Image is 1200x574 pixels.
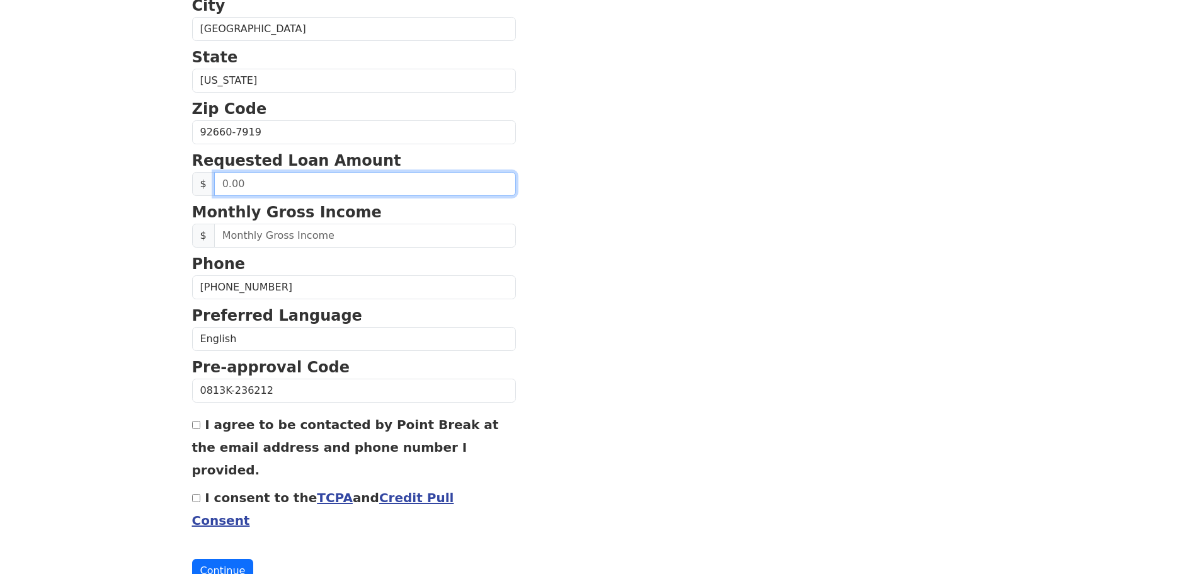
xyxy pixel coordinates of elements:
[192,172,215,196] span: $
[214,172,516,196] input: 0.00
[192,275,516,299] input: Phone
[214,224,516,248] input: Monthly Gross Income
[192,120,516,144] input: Zip Code
[192,152,401,169] strong: Requested Loan Amount
[192,417,499,478] label: I agree to be contacted by Point Break at the email address and phone number I provided.
[192,224,215,248] span: $
[192,17,516,41] input: City
[192,100,267,118] strong: Zip Code
[192,49,238,66] strong: State
[192,255,246,273] strong: Phone
[192,307,362,324] strong: Preferred Language
[317,490,353,505] a: TCPA
[192,201,516,224] p: Monthly Gross Income
[192,379,516,403] input: Pre-approval Code
[192,490,454,528] label: I consent to the and
[192,359,350,376] strong: Pre-approval Code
